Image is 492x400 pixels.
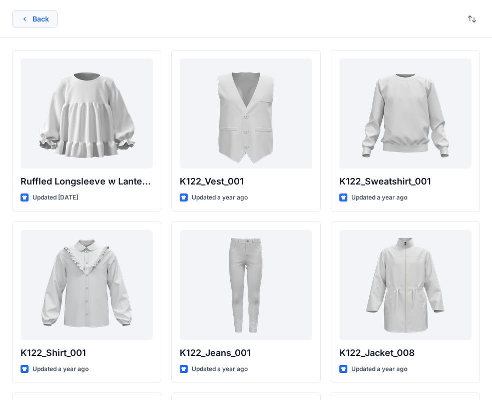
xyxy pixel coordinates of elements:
button: Back [12,10,58,28]
p: K122_Jacket_008 [339,346,471,360]
p: K122_Vest_001 [180,174,312,188]
a: K122_Shirt_001 [21,230,153,340]
a: K122_Jeans_001 [180,230,312,340]
p: Updated a year ago [351,192,407,203]
p: Updated a year ago [192,192,248,203]
p: K122_Sweatshirt_001 [339,174,471,188]
p: Ruffled Longsleeve w Lantern Sleeve [21,174,153,188]
p: Updated [DATE] [33,192,78,203]
a: K122_Vest_001 [180,58,312,168]
a: Ruffled Longsleeve w Lantern Sleeve [21,58,153,168]
p: K122_Shirt_001 [21,346,153,360]
p: Updated a year ago [192,364,248,374]
a: K122_Jacket_008 [339,230,471,340]
p: K122_Jeans_001 [180,346,312,360]
a: K122_Sweatshirt_001 [339,58,471,168]
p: Updated a year ago [33,364,89,374]
p: Updated a year ago [351,364,407,374]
